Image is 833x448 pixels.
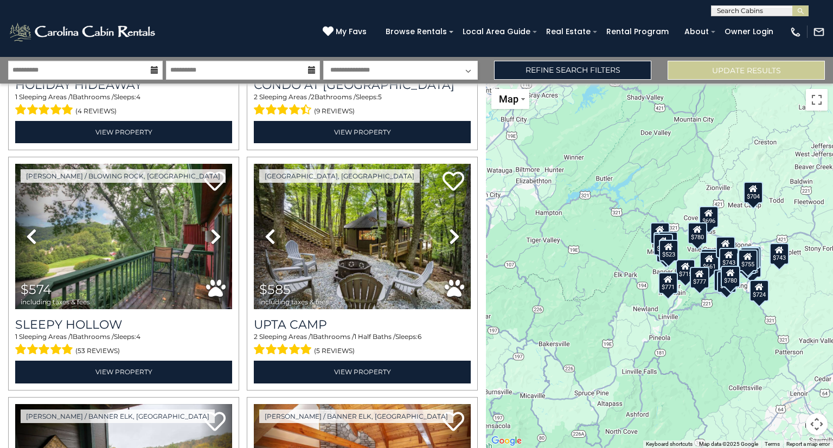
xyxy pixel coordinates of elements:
div: $777 [717,271,736,293]
div: $720 [658,232,678,253]
a: View Property [254,361,471,383]
span: (4 reviews) [75,104,117,118]
span: 5 [378,93,382,101]
div: $771 [714,270,733,291]
a: About [679,23,714,40]
div: $687 [718,247,738,269]
div: $771 [658,272,678,294]
a: My Favs [323,26,369,38]
a: View Property [15,361,232,383]
div: $478 [653,234,673,255]
img: thumbnail_163260932.jpeg [15,164,232,309]
div: $724 [749,280,769,302]
span: $574 [21,281,52,297]
span: including taxes & fees [259,298,329,305]
a: Rental Program [601,23,674,40]
a: Local Area Guide [457,23,536,40]
a: View Property [15,121,232,143]
div: $777 [690,267,709,289]
div: $696 [699,206,719,228]
img: mail-regular-white.png [813,26,825,38]
a: [GEOGRAPHIC_DATA], [GEOGRAPHIC_DATA] [259,169,420,183]
span: 1 [71,93,73,101]
div: $755 [738,249,758,271]
span: 1 [71,332,73,341]
a: [PERSON_NAME] / Blowing Rock, [GEOGRAPHIC_DATA] [21,169,226,183]
span: My Favs [336,26,367,37]
a: Upta Camp [254,317,471,332]
div: $739 [716,236,735,258]
span: 2 [311,93,315,101]
a: [PERSON_NAME] / Banner Elk, [GEOGRAPHIC_DATA] [259,409,453,423]
div: $658 [701,249,720,271]
a: Sleepy Hollow [15,317,232,332]
div: $715 [676,259,695,281]
div: $705 [653,232,673,254]
div: $743 [770,243,789,265]
div: $780 [721,266,740,287]
span: 1 Half Baths / [354,332,395,341]
a: Add to favorites [443,170,464,194]
span: Map data ©2025 Google [699,441,758,447]
img: phone-regular-white.png [790,26,802,38]
a: Real Estate [541,23,596,40]
div: Sleeping Areas / Bathrooms / Sleeps: [254,332,471,358]
button: Update Results [668,61,825,80]
h3: Condo at Pinnacle Inn Resort [254,78,471,92]
div: $692 [742,246,761,268]
a: View Property [254,121,471,143]
div: Sleeping Areas / Bathrooms / Sleeps: [254,92,471,118]
button: Keyboard shortcuts [646,440,693,448]
span: 4 [136,93,140,101]
a: Add to favorites [443,411,464,434]
span: (9 reviews) [314,104,355,118]
a: Report a map error [786,441,830,447]
div: $661 [700,252,719,273]
a: Condo at [GEOGRAPHIC_DATA] [254,78,471,92]
a: Refine Search Filters [494,61,651,80]
a: Browse Rentals [380,23,452,40]
button: Toggle fullscreen view [806,89,828,111]
div: $780 [688,222,707,244]
span: 2 [254,93,258,101]
a: Add to favorites [204,411,226,434]
span: Map [499,93,518,105]
div: Sleeping Areas / Bathrooms / Sleeps: [15,92,232,118]
div: $743 [737,252,757,274]
span: 4 [136,332,140,341]
span: 1 [15,332,17,341]
span: 6 [418,332,421,341]
span: 1 [15,93,17,101]
div: $585 [650,222,670,244]
span: $585 [259,281,291,297]
button: Map camera controls [806,413,828,435]
img: White-1-2.png [8,21,158,43]
a: [PERSON_NAME] / Banner Elk, [GEOGRAPHIC_DATA] [21,409,215,423]
span: (53 reviews) [75,344,120,358]
span: (5 reviews) [314,344,355,358]
div: $743 [719,248,739,270]
span: including taxes & fees [21,298,90,305]
a: Terms (opens in new tab) [765,441,780,447]
div: Sleeping Areas / Bathrooms / Sleeps: [15,332,232,358]
span: 2 [254,332,258,341]
a: Owner Login [719,23,779,40]
img: Google [489,434,524,448]
div: $704 [744,182,763,203]
button: Change map style [491,89,529,109]
a: Open this area in Google Maps (opens a new window) [489,434,524,448]
div: $523 [659,240,678,261]
img: thumbnail_167080979.jpeg [254,164,471,309]
a: Holiday Hideaway [15,78,232,92]
span: 1 [311,332,313,341]
div: $713 [740,247,760,269]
